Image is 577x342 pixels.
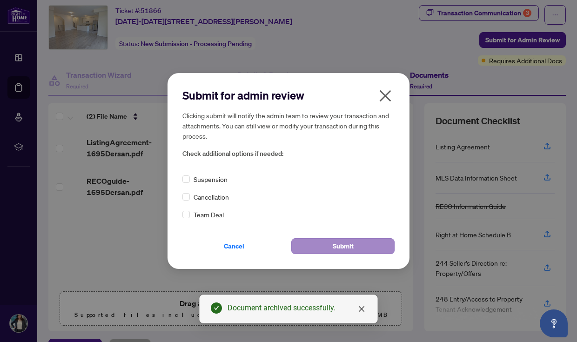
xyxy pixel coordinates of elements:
[228,302,366,314] div: Document archived successfully.
[224,239,244,254] span: Cancel
[291,238,395,254] button: Submit
[194,174,228,184] span: Suspension
[211,302,222,314] span: check-circle
[182,148,395,159] span: Check additional options if needed:
[356,304,367,314] a: Close
[182,110,395,141] h5: Clicking submit will notify the admin team to review your transaction and attachments. You can st...
[182,88,395,103] h2: Submit for admin review
[194,192,229,202] span: Cancellation
[194,209,224,220] span: Team Deal
[182,238,286,254] button: Cancel
[378,88,393,103] span: close
[333,239,354,254] span: Submit
[540,309,568,337] button: Open asap
[358,305,365,313] span: close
